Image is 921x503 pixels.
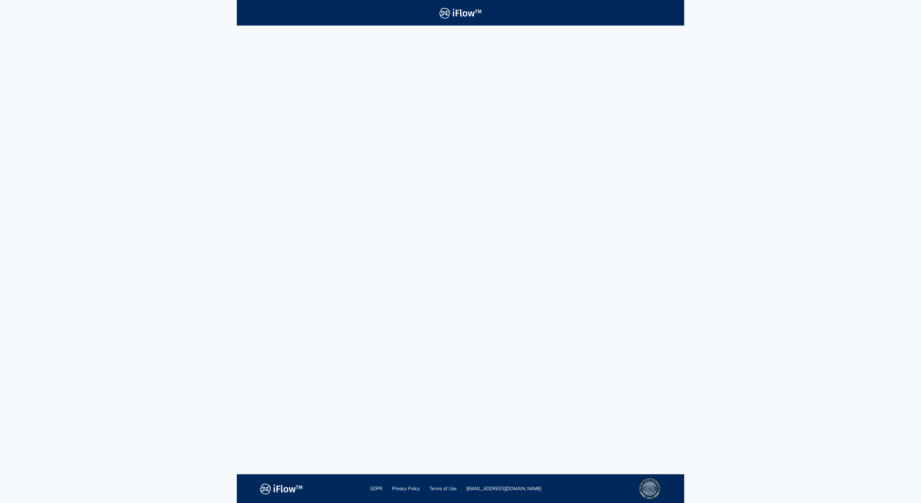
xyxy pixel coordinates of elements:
[466,486,541,491] a: [EMAIL_ADDRESS][DOMAIN_NAME]
[639,477,661,500] div: ISO 13485 – Quality Management System
[260,482,303,496] img: logo
[237,6,684,20] a: Logo
[430,486,457,491] a: Terms of Use
[392,486,420,491] a: Privacy Policy
[370,486,383,491] a: GDPR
